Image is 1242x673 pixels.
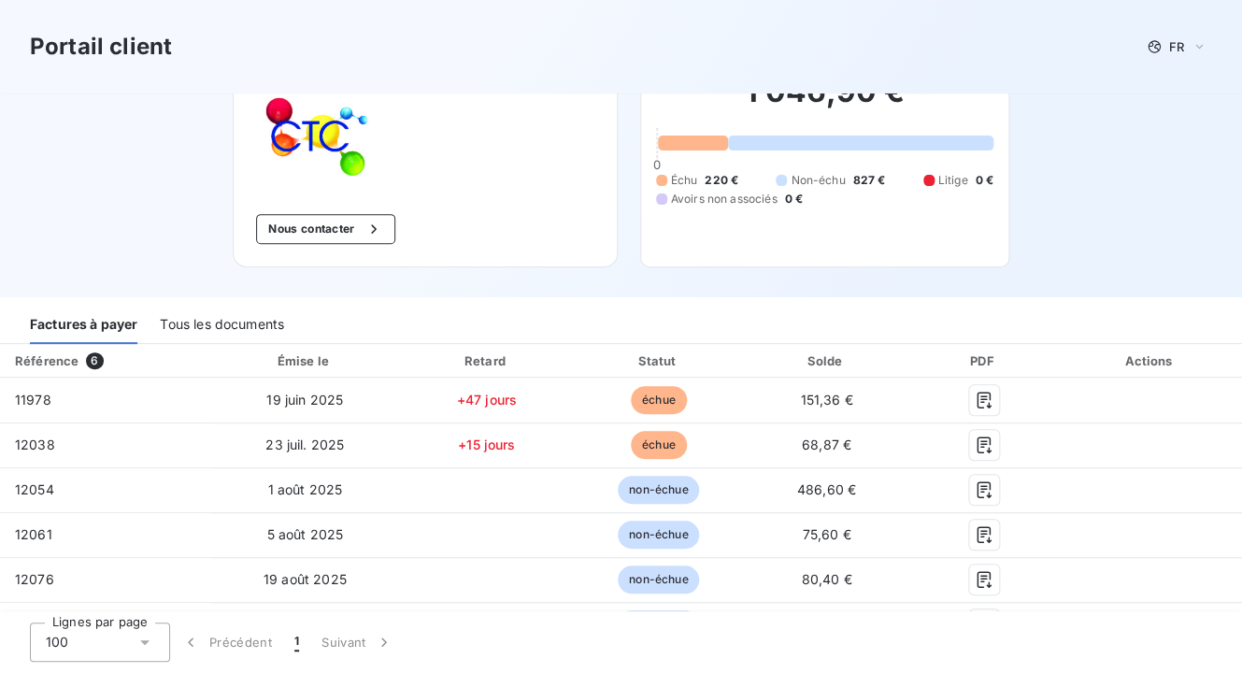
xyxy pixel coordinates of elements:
[15,392,51,408] span: 11978
[267,481,342,497] span: 1 août 2025
[801,571,851,587] span: 80,40 €
[294,633,299,652] span: 1
[784,191,802,208] span: 0 €
[265,437,344,452] span: 23 juil. 2025
[214,351,396,370] div: Émise le
[656,73,993,129] h2: 1 046,90 €
[264,571,347,587] span: 19 août 2025
[266,392,343,408] span: 19 juin 2025
[283,623,310,662] button: 1
[852,172,885,189] span: 827 €
[802,526,850,542] span: 75,60 €
[800,392,852,408] span: 151,36 €
[631,386,687,414] span: échue
[705,172,738,189] span: 220 €
[1062,351,1238,370] div: Actions
[310,623,405,662] button: Suivant
[631,431,687,459] span: échue
[30,30,172,64] h3: Portail client
[160,305,284,344] div: Tous les documents
[15,437,55,452] span: 12038
[266,526,343,542] span: 5 août 2025
[457,392,517,408] span: +47 jours
[170,623,283,662] button: Précédent
[618,521,699,549] span: non-échue
[578,351,740,370] div: Statut
[652,157,660,172] span: 0
[256,214,394,244] button: Nous contacter
[404,351,570,370] div: Retard
[30,305,137,344] div: Factures à payer
[46,633,68,652] span: 100
[15,571,54,587] span: 12076
[618,476,699,504] span: non-échue
[748,351,906,370] div: Solde
[671,172,698,189] span: Échu
[791,172,845,189] span: Non-échu
[458,437,515,452] span: +15 jours
[86,352,103,369] span: 6
[15,481,54,497] span: 12054
[938,172,968,189] span: Litige
[15,353,79,368] div: Référence
[618,566,699,594] span: non-échue
[797,481,856,497] span: 486,60 €
[1169,39,1184,54] span: FR
[671,191,778,208] span: Avoirs non associés
[15,526,52,542] span: 12061
[256,88,376,184] img: Company logo
[975,172,992,189] span: 0 €
[913,351,1054,370] div: PDF
[802,437,851,452] span: 68,87 €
